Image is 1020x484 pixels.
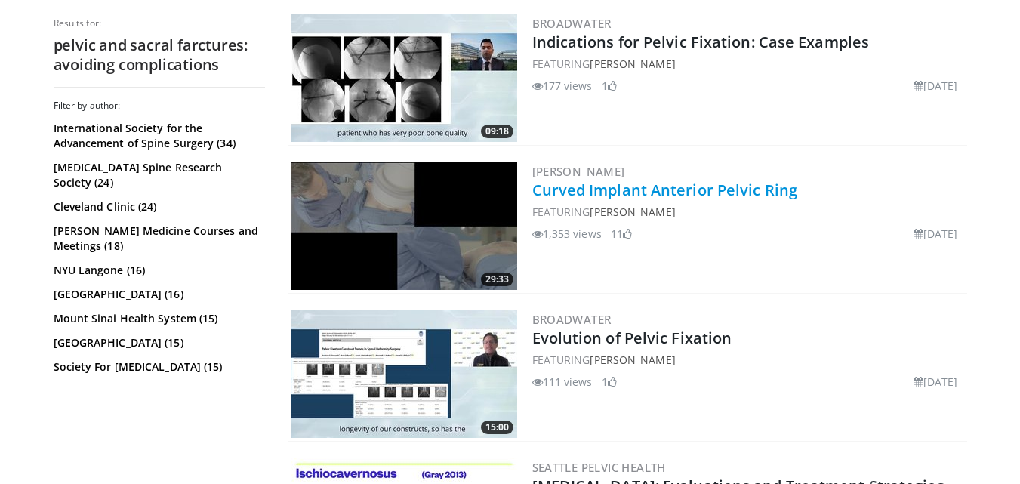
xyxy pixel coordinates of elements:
li: 111 views [532,374,593,390]
li: 1,353 views [532,226,602,242]
a: [PERSON_NAME] [532,164,625,179]
span: 15:00 [481,421,513,434]
h2: pelvic and sacral farctures: avoiding complications [54,35,265,75]
a: Cleveland Clinic (24) [54,199,261,214]
a: [GEOGRAPHIC_DATA] (15) [54,335,261,350]
li: 1 [602,78,617,94]
div: FEATURING [532,56,964,72]
a: 29:33 [291,162,517,290]
a: 09:18 [291,14,517,142]
a: BroadWater [532,312,612,327]
a: International Society for the Advancement of Spine Surgery (34) [54,121,261,151]
a: [GEOGRAPHIC_DATA] (16) [54,287,261,302]
a: Evolution of Pelvic Fixation [532,328,732,348]
span: 29:33 [481,273,513,286]
h3: Filter by author: [54,100,265,112]
img: 444f91cf-c255-4016-a1e0-0ecd20b83414.300x170_q85_crop-smart_upscale.jpg [291,14,517,142]
li: 11 [611,226,632,242]
a: BroadWater [532,16,612,31]
a: [PERSON_NAME] Medicine Courses and Meetings (18) [54,224,261,254]
span: 09:18 [481,125,513,138]
div: FEATURING [532,352,964,368]
img: 41ce58a7-b426-439c-9132-1091a1d33940.300x170_q85_crop-smart_upscale.jpg [291,310,517,438]
img: a0e4ee49-8d7c-463a-a2e5-be23b9145bb4.300x170_q85_crop-smart_upscale.jpg [291,162,517,290]
a: 15:00 [291,310,517,438]
a: Seattle Pelvic Health [532,460,666,475]
a: [PERSON_NAME] [590,205,675,219]
p: Results for: [54,17,265,29]
li: [DATE] [914,226,958,242]
li: 1 [602,374,617,390]
div: FEATURING [532,204,964,220]
a: [MEDICAL_DATA] Spine Research Society (24) [54,160,261,190]
a: NYU Langone (16) [54,263,261,278]
a: Mount Sinai Health System (15) [54,311,261,326]
a: [PERSON_NAME] [590,353,675,367]
a: Curved Implant Anterior Pelvic Ring [532,180,798,200]
li: 177 views [532,78,593,94]
a: [PERSON_NAME] [590,57,675,71]
li: [DATE] [914,78,958,94]
a: Indications for Pelvic Fixation: Case Examples [532,32,870,52]
a: Society For [MEDICAL_DATA] (15) [54,359,261,375]
li: [DATE] [914,374,958,390]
